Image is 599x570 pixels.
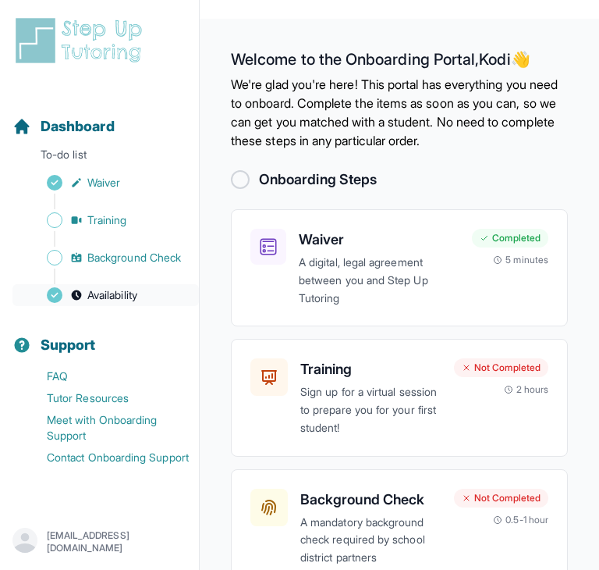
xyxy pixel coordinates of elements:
p: To-do list [6,147,193,169]
h3: Training [300,358,441,380]
a: FAQ [12,365,199,387]
div: 2 hours [504,383,549,396]
span: Dashboard [41,116,115,137]
button: Dashboard [6,91,193,144]
a: Availability [12,284,199,306]
a: Training [12,209,199,231]
img: logo [12,16,151,66]
p: Sign up for a virtual session to prepare you for your first student! [300,383,441,436]
button: Support [6,309,193,362]
p: A mandatory background check required by school district partners [300,514,441,567]
p: [EMAIL_ADDRESS][DOMAIN_NAME] [47,529,186,554]
div: 0.5-1 hour [493,514,548,526]
span: Support [41,334,96,356]
a: WaiverA digital, legal agreement between you and Step Up TutoringCompleted5 minutes [231,209,568,326]
h2: Welcome to the Onboarding Portal, Kodi 👋 [231,50,568,75]
a: Contact Onboarding Support [12,447,199,468]
a: Tutor Resources [12,387,199,409]
h2: Onboarding Steps [259,169,377,191]
h3: Background Check [300,489,441,511]
a: Meet with Onboarding Support [12,409,199,447]
span: Background Check [87,250,181,265]
p: A digital, legal agreement between you and Step Up Tutoring [299,254,459,307]
a: Background Check [12,247,199,269]
span: Availability [87,287,137,303]
div: Not Completed [454,358,548,377]
div: Not Completed [454,489,548,508]
div: Completed [472,229,548,248]
div: 5 minutes [493,254,548,266]
span: Training [87,212,127,228]
a: TrainingSign up for a virtual session to prepare you for your first student!Not Completed2 hours [231,339,568,456]
h3: Waiver [299,229,459,251]
span: Waiver [87,175,120,191]
button: [EMAIL_ADDRESS][DOMAIN_NAME] [12,528,186,556]
p: We're glad you're here! This portal has everything you need to onboard. Complete the items as soo... [231,75,568,150]
a: Waiver [12,172,199,194]
a: Dashboard [12,116,115,137]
